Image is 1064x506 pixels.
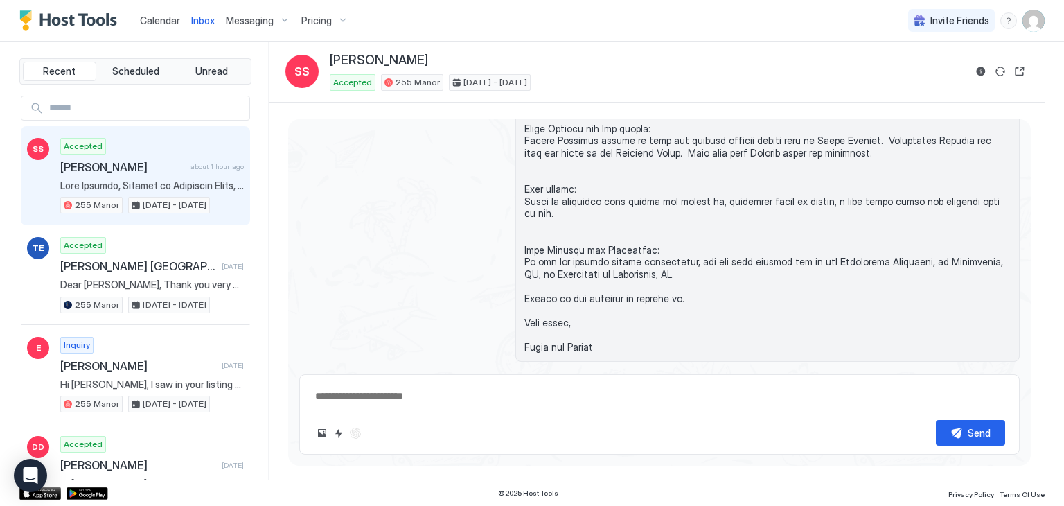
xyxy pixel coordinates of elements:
[19,487,61,500] a: App Store
[33,242,44,254] span: TE
[60,160,185,174] span: [PERSON_NAME]
[112,65,159,78] span: Scheduled
[226,15,274,27] span: Messaging
[143,199,206,211] span: [DATE] - [DATE]
[64,339,90,351] span: Inquiry
[60,478,244,490] span: Hi [PERSON_NAME]! If we rent your beautiful home, on 8/30 - 9/1 will the animals be there? We are...
[396,76,440,89] span: 255 Manor
[32,441,44,453] span: DD
[191,15,215,26] span: Inbox
[64,239,103,252] span: Accepted
[19,10,123,31] a: Host Tools Logo
[190,162,244,171] span: about 1 hour ago
[36,342,41,354] span: E
[195,65,228,78] span: Unread
[1011,63,1028,80] button: Open reservation
[60,279,244,291] span: Dear [PERSON_NAME], Thank you very much for booking a stay at our place. We look forward to hosti...
[1000,490,1045,498] span: Terms Of Use
[66,487,108,500] a: Google Play Store
[140,15,180,26] span: Calendar
[44,96,249,120] input: Input Field
[23,62,96,81] button: Recent
[948,486,994,500] a: Privacy Policy
[75,199,119,211] span: 255 Manor
[175,62,248,81] button: Unread
[463,76,527,89] span: [DATE] - [DATE]
[19,58,251,85] div: tab-group
[99,62,172,81] button: Scheduled
[75,398,119,410] span: 255 Manor
[191,13,215,28] a: Inbox
[64,438,103,451] span: Accepted
[222,461,244,470] span: [DATE]
[33,143,44,155] span: SS
[222,361,244,370] span: [DATE]
[333,76,372,89] span: Accepted
[75,299,119,311] span: 255 Manor
[60,458,216,472] span: [PERSON_NAME]
[930,15,989,27] span: Invite Friends
[968,426,991,440] div: Send
[301,15,332,27] span: Pricing
[330,53,428,69] span: [PERSON_NAME]
[43,65,76,78] span: Recent
[992,63,1009,80] button: Sync reservation
[1000,12,1017,29] div: menu
[222,262,244,271] span: [DATE]
[60,378,244,391] span: Hi [PERSON_NAME], I saw in your listing that your property can be used for small weddings and I’m...
[143,299,206,311] span: [DATE] - [DATE]
[1022,10,1045,32] div: User profile
[948,490,994,498] span: Privacy Policy
[314,425,330,442] button: Upload image
[60,259,216,273] span: [PERSON_NAME] [GEOGRAPHIC_DATA]
[64,140,103,152] span: Accepted
[60,180,244,192] span: Lore Ipsumdo, Sitamet co Adipiscin Elits, d 4 eiusmod temporinc ut 42 labor etd magn al e admin v...
[140,13,180,28] a: Calendar
[973,63,989,80] button: Reservation information
[498,489,558,498] span: © 2025 Host Tools
[14,459,47,492] div: Open Intercom Messenger
[60,359,216,373] span: [PERSON_NAME]
[936,420,1005,446] button: Send
[143,398,206,410] span: [DATE] - [DATE]
[1000,486,1045,500] a: Terms Of Use
[294,63,310,80] span: SS
[330,425,347,442] button: Quick reply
